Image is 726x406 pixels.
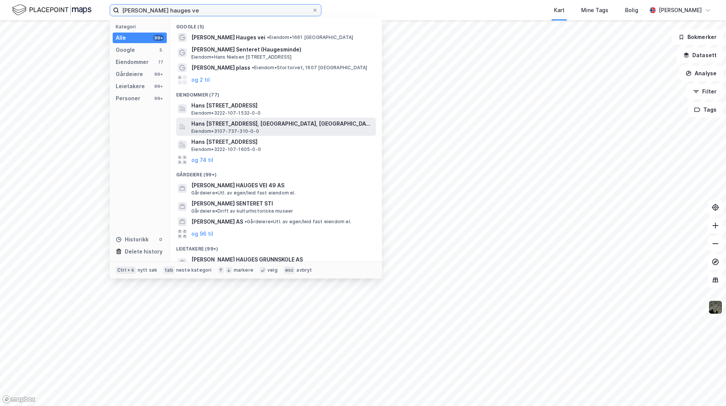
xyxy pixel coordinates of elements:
[138,267,158,273] div: nytt søk
[116,70,143,79] div: Gårdeiere
[191,75,210,84] button: og 2 til
[191,146,261,152] span: Eiendom • 3222-107-1605-0-0
[708,300,723,314] img: 9k=
[191,101,373,110] span: Hans [STREET_ADDRESS]
[267,34,269,40] span: •
[191,63,250,72] span: [PERSON_NAME] plass
[687,84,723,99] button: Filter
[116,94,140,103] div: Personer
[191,229,213,238] button: og 96 til
[191,128,259,134] span: Eiendom • 3107-737-310-0-0
[679,66,723,81] button: Analyse
[176,267,212,273] div: neste kategori
[191,119,373,128] span: Hans [STREET_ADDRESS], [GEOGRAPHIC_DATA], [GEOGRAPHIC_DATA]
[191,137,373,146] span: Hans [STREET_ADDRESS]
[158,59,164,65] div: 77
[191,199,373,208] span: [PERSON_NAME] SENTERET STI
[116,82,145,91] div: Leietakere
[672,30,723,45] button: Bokmerker
[153,83,164,89] div: 99+
[245,219,351,225] span: Gårdeiere • Utl. av egen/leid fast eiendom el.
[191,181,373,190] span: [PERSON_NAME] HAUGES VEI 49 AS
[554,6,565,15] div: Kart
[581,6,608,15] div: Mine Tags
[116,58,149,67] div: Eiendommer
[2,395,36,404] a: Mapbox homepage
[158,236,164,243] div: 0
[170,18,382,31] div: Google (5)
[234,267,253,273] div: markere
[191,208,293,214] span: Gårdeiere • Drift av kulturhistoriske museer
[153,71,164,77] div: 99+
[191,54,292,60] span: Eiendom • Hans Nielsen [STREET_ADDRESS]
[163,266,175,274] div: tab
[252,65,254,70] span: •
[153,95,164,101] div: 99+
[191,110,261,116] span: Eiendom • 3222-107-1532-0-0
[170,166,382,179] div: Gårdeiere (99+)
[119,5,312,16] input: Søk på adresse, matrikkel, gårdeiere, leietakere eller personer
[659,6,702,15] div: [PERSON_NAME]
[267,267,278,273] div: velg
[677,48,723,63] button: Datasett
[116,266,136,274] div: Ctrl + k
[116,45,135,54] div: Google
[252,65,368,71] span: Eiendom • Stortorvet, 1607 [GEOGRAPHIC_DATA]
[191,45,373,54] span: [PERSON_NAME] Senteret (Haugesminde)
[625,6,638,15] div: Bolig
[688,370,726,406] iframe: Chat Widget
[296,267,312,273] div: avbryt
[170,86,382,100] div: Eiendommer (77)
[158,47,164,53] div: 5
[191,155,213,164] button: og 74 til
[116,33,126,42] div: Alle
[153,35,164,41] div: 99+
[245,219,247,224] span: •
[191,190,296,196] span: Gårdeiere • Utl. av egen/leid fast eiendom el.
[191,33,265,42] span: [PERSON_NAME] Hauges vei
[12,3,92,17] img: logo.f888ab2527a4732fd821a326f86c7f29.svg
[116,24,167,30] div: Kategori
[116,235,149,244] div: Historikk
[125,247,163,256] div: Delete history
[284,266,295,274] div: esc
[170,240,382,254] div: Leietakere (99+)
[688,102,723,117] button: Tags
[267,34,353,40] span: Eiendom • 1661 [GEOGRAPHIC_DATA]
[191,255,373,264] span: [PERSON_NAME] HAUGES GRUNNSKOLE AS
[688,370,726,406] div: Kontrollprogram for chat
[191,217,243,226] span: [PERSON_NAME] AS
